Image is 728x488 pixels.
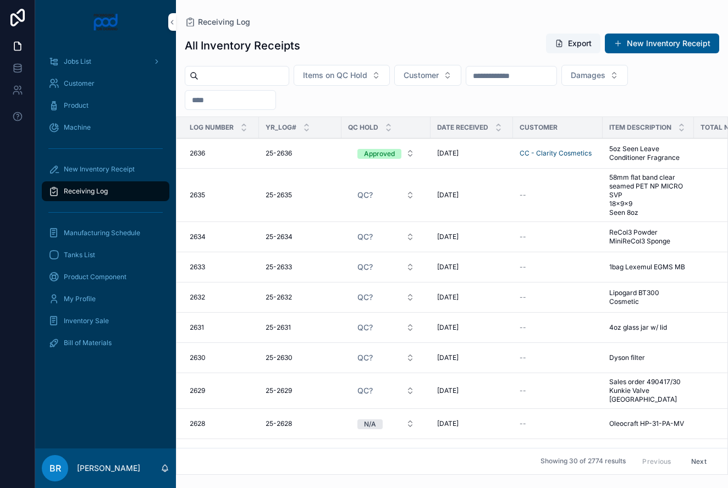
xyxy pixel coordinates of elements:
[42,267,169,287] a: Product Component
[266,293,292,302] span: 25-2632
[190,323,204,332] span: 2631
[348,317,424,338] a: Select Button
[42,159,169,179] a: New Inventory Receipt
[520,293,596,302] a: --
[520,323,596,332] a: --
[437,353,506,362] a: [DATE]
[190,232,206,241] span: 2634
[64,317,109,325] span: Inventory Sale
[266,353,293,362] span: 25-2630
[190,419,252,428] a: 2628
[437,293,506,302] a: [DATE]
[349,348,423,368] button: Select Button
[35,44,176,367] div: scrollable content
[520,123,558,132] span: Customer
[609,173,687,217] a: 58mm flat band clear seamed PET NP MICRO SVP 18x9x9 Seen 8oz
[437,323,506,332] a: [DATE]
[64,79,95,88] span: Customer
[190,353,252,362] a: 2630
[571,70,605,81] span: Damages
[190,323,252,332] a: 2631
[348,443,424,464] a: Select Button
[357,322,373,333] span: QC?
[605,34,719,53] button: New Inventory Receipt
[266,232,335,241] a: 25-2634
[520,263,596,271] a: --
[348,347,424,368] a: Select Button
[64,165,135,174] span: New Inventory Receipt
[520,293,526,302] span: --
[437,191,506,199] a: [DATE]
[349,381,423,401] button: Select Button
[357,292,373,303] span: QC?
[198,16,250,27] span: Receiving Log
[520,149,592,158] span: CC - Clarity Cosmetics
[520,419,526,428] span: --
[266,419,292,428] span: 25-2628
[357,262,373,273] span: QC?
[266,191,335,199] a: 25-2635
[357,385,373,396] span: QC?
[609,353,687,362] a: Dyson filter
[349,227,423,247] button: Select Button
[437,353,459,362] span: [DATE]
[609,289,687,306] span: Lipogard BT300 Cosmetic
[609,419,687,428] a: Oleocraft HP-31-PA-MV
[609,378,687,404] span: Sales order 490417/30 Kunkie Valve [GEOGRAPHIC_DATA]
[266,323,291,332] span: 25-2631
[437,123,488,132] span: Date Received
[266,232,293,241] span: 25-2634
[357,190,373,201] span: QC?
[520,386,526,395] span: --
[64,57,91,66] span: Jobs List
[364,149,395,159] div: Approved
[190,353,206,362] span: 2630
[609,145,687,162] a: 5oz Seen Leave Conditioner Fragrance
[348,413,424,434] a: Select Button
[357,352,373,363] span: QC?
[42,289,169,309] a: My Profile
[348,185,424,206] a: Select Button
[520,386,596,395] a: --
[64,251,95,259] span: Tanks List
[185,38,300,53] h1: All Inventory Receipts
[49,462,61,475] span: BR
[348,287,424,308] a: Select Button
[349,143,423,163] button: Select Button
[190,386,205,395] span: 2629
[683,453,714,470] button: Next
[190,263,205,271] span: 2633
[349,257,423,277] button: Select Button
[266,419,335,428] a: 25-2628
[93,13,119,31] img: App logo
[437,323,459,332] span: [DATE]
[42,118,169,137] a: Machine
[437,191,459,199] span: [DATE]
[520,191,596,199] a: --
[190,123,234,132] span: Log Number
[349,414,423,434] button: Select Button
[437,263,506,271] a: [DATE]
[437,386,459,395] span: [DATE]
[520,419,596,428] a: --
[609,323,667,332] span: 4oz glass jar w/ lid
[437,149,506,158] a: [DATE]
[546,34,600,53] button: Export
[190,419,205,428] span: 2628
[348,257,424,278] a: Select Button
[266,123,296,132] span: YR_LOG#
[303,70,367,81] span: Items on QC Hold
[348,380,424,401] a: Select Button
[266,386,335,395] a: 25-2629
[404,70,439,81] span: Customer
[190,263,252,271] a: 2633
[266,149,292,158] span: 25-2636
[609,228,687,246] a: ReCol3 Powder MiniReCol3 Sponge
[609,323,687,332] a: 4oz glass jar w/ lid
[266,293,335,302] a: 25-2632
[42,96,169,115] a: Product
[520,149,596,158] a: CC - Clarity Cosmetics
[609,353,645,362] span: Dyson filter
